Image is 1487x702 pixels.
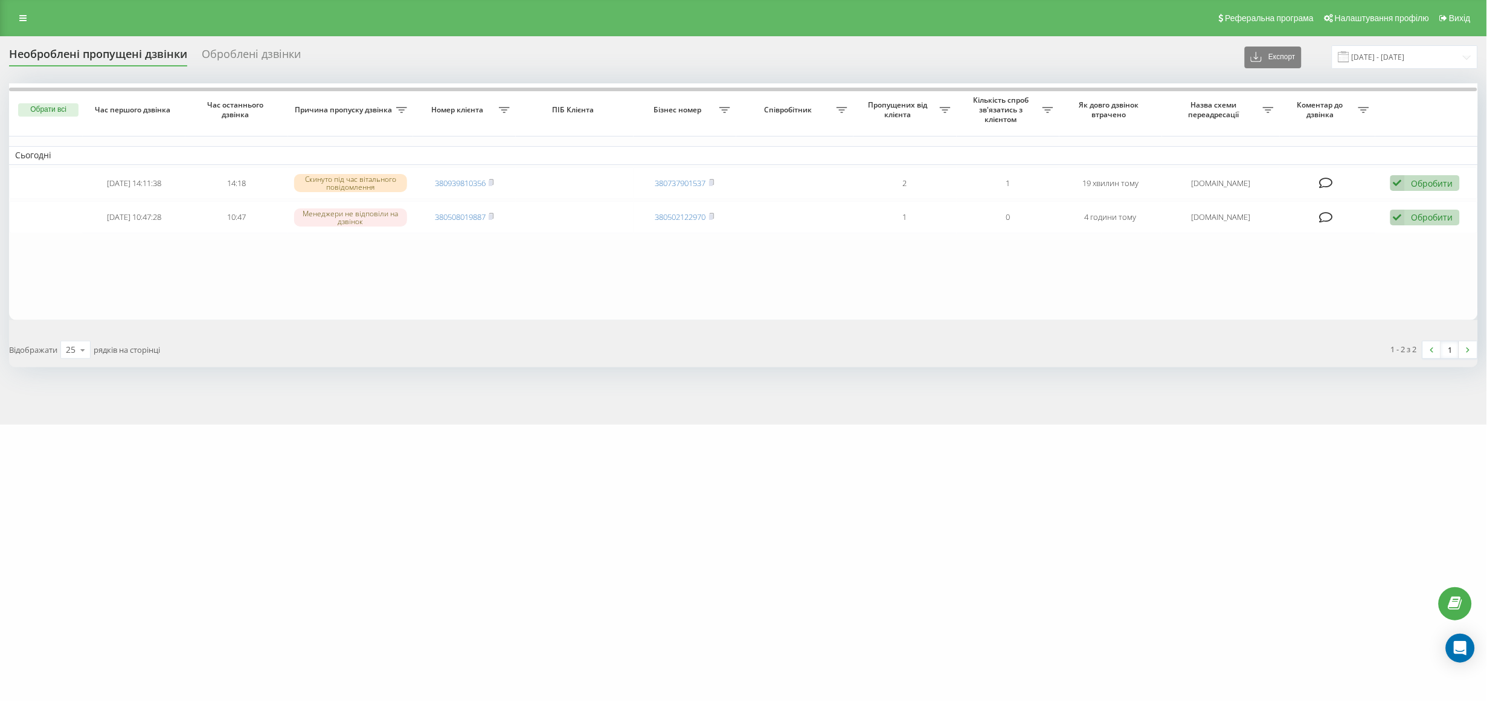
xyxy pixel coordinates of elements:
[419,105,499,115] span: Номер клієнта
[1168,100,1263,119] span: Назва схеми переадресації
[185,167,288,199] td: 14:18
[9,146,1478,164] td: Сьогодні
[1450,13,1471,23] span: Вихід
[435,211,486,222] a: 380508019887
[294,174,406,192] div: Скинуто під час вітального повідомлення
[435,178,486,188] a: 380939810356
[853,201,956,233] td: 1
[83,167,185,199] td: [DATE] 14:11:38
[294,208,406,227] div: Менеджери не відповіли на дзвінок
[1245,47,1302,68] button: Експорт
[742,105,837,115] span: Співробітник
[185,201,288,233] td: 10:47
[1059,201,1162,233] td: 4 години тому
[1441,341,1459,358] a: 1
[9,344,57,355] span: Відображати
[1335,13,1429,23] span: Налаштування профілю
[527,105,622,115] span: ПІБ Клієнта
[957,167,1059,199] td: 1
[1286,100,1358,119] span: Коментар до дзвінка
[1225,13,1314,23] span: Реферальна програма
[202,48,301,66] div: Оброблені дзвінки
[655,211,706,222] a: 380502122970
[294,105,396,115] span: Причина пропуску дзвінка
[853,167,956,199] td: 2
[1162,201,1280,233] td: [DOMAIN_NAME]
[1391,343,1417,355] div: 1 - 2 з 2
[9,48,187,66] div: Необроблені пропущені дзвінки
[655,178,706,188] a: 380737901537
[1162,167,1280,199] td: [DOMAIN_NAME]
[18,103,79,117] button: Обрати всі
[963,95,1042,124] span: Кількість спроб зв'язатись з клієнтом
[83,201,185,233] td: [DATE] 10:47:28
[93,105,175,115] span: Час першого дзвінка
[957,201,1059,233] td: 0
[66,344,75,356] div: 25
[859,100,939,119] span: Пропущених від клієнта
[1070,100,1151,119] span: Як довго дзвінок втрачено
[1412,211,1453,223] div: Обробити
[1412,178,1453,189] div: Обробити
[640,105,719,115] span: Бізнес номер
[1446,634,1475,663] div: Open Intercom Messenger
[94,344,160,355] span: рядків на сторінці
[1059,167,1162,199] td: 19 хвилин тому
[196,100,277,119] span: Час останнього дзвінка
